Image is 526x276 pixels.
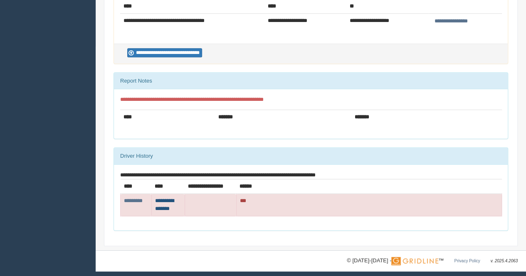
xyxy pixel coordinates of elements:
img: Gridline [391,257,438,265]
span: v. 2025.4.2063 [491,259,518,263]
div: © [DATE]-[DATE] - ™ [347,256,518,265]
div: Report Notes [114,73,508,89]
div: Driver History [114,148,508,164]
a: Privacy Policy [454,259,480,263]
